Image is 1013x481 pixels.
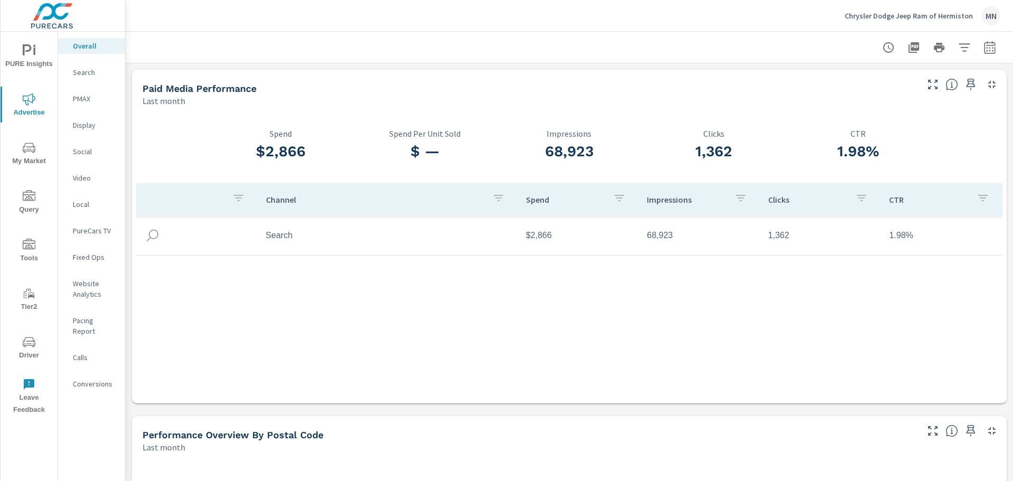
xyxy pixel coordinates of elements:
[981,6,1000,25] div: MN
[924,422,941,439] button: Make Fullscreen
[58,117,125,133] div: Display
[73,41,117,51] p: Overall
[4,378,54,416] span: Leave Feedback
[353,129,498,138] p: Spend Per Unit Sold
[760,222,881,249] td: 1,362
[518,222,639,249] td: $2,866
[929,37,950,58] button: Print Report
[786,129,931,138] p: CTR
[962,422,979,439] span: Save this to your personalized report
[73,315,117,336] p: Pacing Report
[786,143,931,161] h3: 1.98%
[962,76,979,93] span: Save this to your personalized report
[4,239,54,265] span: Tools
[945,78,958,91] span: Understand performance metrics over the selected time range.
[4,93,54,119] span: Advertise
[142,429,323,440] h5: Performance Overview By Postal Code
[58,313,125,339] div: Pacing Report
[983,76,1000,93] button: Minimize Widget
[58,196,125,212] div: Local
[954,37,975,58] button: Apply Filters
[73,146,117,157] p: Social
[73,379,117,389] p: Conversions
[58,64,125,80] div: Search
[73,199,117,210] p: Local
[903,37,924,58] button: "Export Report to PDF"
[58,223,125,239] div: PureCars TV
[647,194,726,205] p: Impressions
[4,190,54,216] span: Query
[73,278,117,299] p: Website Analytics
[4,142,54,167] span: My Market
[58,376,125,392] div: Conversions
[142,441,185,454] p: Last month
[924,76,941,93] button: Make Fullscreen
[73,252,117,262] p: Fixed Ops
[768,194,847,205] p: Clicks
[881,222,1002,249] td: 1.98%
[642,129,786,138] p: Clicks
[497,129,642,138] p: Impressions
[58,144,125,159] div: Social
[4,336,54,362] span: Driver
[73,225,117,236] p: PureCars TV
[58,170,125,186] div: Video
[58,350,125,365] div: Calls
[526,194,605,205] p: Spend
[257,222,518,249] td: Search
[73,67,117,78] p: Search
[145,228,160,243] img: icon-search.svg
[945,425,958,437] span: Understand performance data by postal code. Individual postal codes can be selected and expanded ...
[58,38,125,54] div: Overall
[142,95,185,107] p: Last month
[266,194,484,205] p: Channel
[845,11,973,21] p: Chrysler Dodge Jeep Ram of Hermiston
[208,129,353,138] p: Spend
[73,173,117,183] p: Video
[73,352,117,363] p: Calls
[58,249,125,265] div: Fixed Ops
[1,32,58,420] div: nav menu
[979,37,1000,58] button: Select Date Range
[73,120,117,130] p: Display
[73,93,117,104] p: PMAX
[4,44,54,70] span: PURE Insights
[983,422,1000,439] button: Minimize Widget
[4,287,54,313] span: Tier2
[142,83,256,94] h5: Paid Media Performance
[638,222,760,249] td: 68,923
[208,143,353,161] h3: $2,866
[58,91,125,107] div: PMAX
[642,143,786,161] h3: 1,362
[58,276,125,302] div: Website Analytics
[497,143,642,161] h3: 68,923
[353,143,498,161] h3: $ —
[889,194,968,205] p: CTR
